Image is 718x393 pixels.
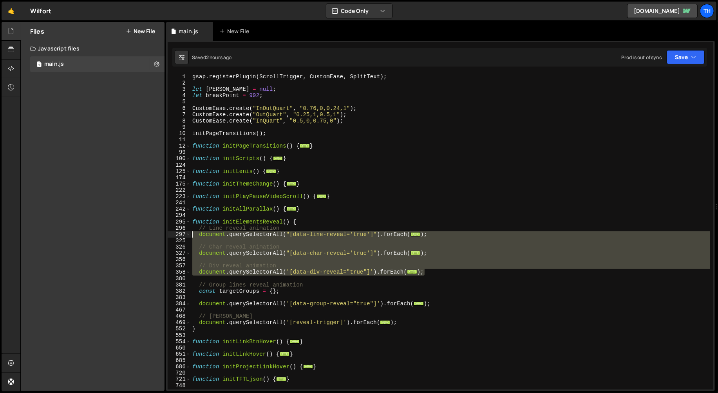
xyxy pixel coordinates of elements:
[168,105,191,112] div: 6
[168,294,191,301] div: 383
[168,250,191,256] div: 327
[316,194,327,198] span: ...
[168,168,191,175] div: 125
[300,144,310,148] span: ...
[192,54,232,61] div: Saved
[168,244,191,250] div: 326
[168,276,191,282] div: 380
[266,169,276,173] span: ...
[168,326,191,332] div: 552
[21,41,165,56] div: Javascript files
[168,282,191,288] div: 381
[273,156,283,160] span: ...
[168,80,191,86] div: 2
[286,182,297,186] span: ...
[2,2,21,20] a: 🤙
[627,4,698,18] a: [DOMAIN_NAME]
[168,124,191,130] div: 9
[168,238,191,244] div: 325
[168,137,191,143] div: 11
[219,27,252,35] div: New File
[168,256,191,263] div: 356
[279,352,289,356] span: ...
[168,345,191,351] div: 650
[700,4,714,18] a: Th
[126,28,155,34] button: New File
[30,27,44,36] h2: Files
[168,162,191,168] div: 124
[303,364,313,369] span: ...
[168,332,191,339] div: 553
[407,270,417,274] span: ...
[286,207,297,211] span: ...
[414,301,424,306] span: ...
[168,155,191,162] div: 100
[168,357,191,364] div: 685
[168,376,191,382] div: 721
[168,364,191,370] div: 686
[380,320,390,324] span: ...
[168,382,191,389] div: 748
[168,193,191,200] div: 223
[621,54,662,61] div: Prod is out of sync
[168,269,191,275] div: 358
[168,351,191,357] div: 651
[168,307,191,313] div: 467
[206,54,232,61] div: 2 hours ago
[168,319,191,326] div: 469
[168,112,191,118] div: 7
[168,225,191,231] div: 296
[168,181,191,187] div: 175
[168,175,191,181] div: 174
[168,92,191,99] div: 4
[168,143,191,149] div: 12
[667,50,705,64] button: Save
[37,62,42,68] span: 1
[168,149,191,155] div: 99
[168,263,191,269] div: 357
[168,313,191,319] div: 468
[30,6,51,16] div: Wilfort
[44,61,64,68] div: main.js
[168,301,191,307] div: 384
[168,231,191,238] div: 297
[30,56,165,72] div: 16468/44594.js
[326,4,392,18] button: Code Only
[168,339,191,345] div: 554
[168,130,191,137] div: 10
[168,187,191,193] div: 222
[179,27,198,35] div: main.js
[168,118,191,124] div: 8
[168,219,191,225] div: 295
[289,339,300,343] span: ...
[168,370,191,376] div: 720
[168,288,191,294] div: 382
[168,206,191,212] div: 242
[168,99,191,105] div: 5
[168,74,191,80] div: 1
[168,86,191,92] div: 3
[410,232,420,236] span: ...
[168,200,191,206] div: 241
[276,377,286,381] span: ...
[410,251,420,255] span: ...
[168,212,191,218] div: 294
